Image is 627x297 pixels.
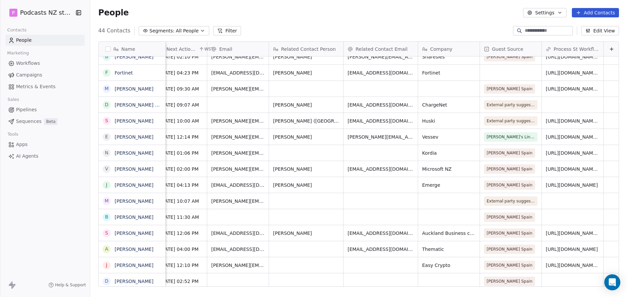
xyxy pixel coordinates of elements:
span: Kordia [422,150,476,156]
span: Marketing [4,48,32,58]
a: Help & Support [48,282,86,288]
div: S [105,230,108,237]
span: [PERSON_NAME] [273,182,339,188]
span: Huski [422,118,476,124]
div: B [105,53,108,60]
a: [PERSON_NAME] [115,198,153,204]
span: [DATE] 11:30 AM [159,214,203,220]
span: Podcasts NZ studio [20,8,74,17]
span: ChargeNet [422,102,476,108]
span: Name [121,46,135,52]
span: Related Contact Email [356,46,407,52]
span: Tools [5,129,21,139]
div: Next Action DueWST [155,42,207,56]
span: Contacts [4,25,29,35]
span: AI Agents [16,153,38,160]
span: [PERSON_NAME] [273,102,339,108]
span: [PERSON_NAME][EMAIL_ADDRESS][DOMAIN_NAME] [211,262,265,269]
div: grid [99,56,166,287]
span: [DATE] 12:10 PM [159,262,203,269]
span: [PERSON_NAME][EMAIL_ADDRESS][PERSON_NAME][DOMAIN_NAME] [348,134,414,140]
span: 44 Contacts [98,27,130,35]
span: People [16,37,32,44]
span: Vessev [422,134,476,140]
a: [PERSON_NAME] [115,231,153,236]
span: [EMAIL_ADDRESS][DOMAIN_NAME] [211,246,265,253]
span: Related Contact Person [281,46,336,52]
span: [EMAIL_ADDRESS][DOMAIN_NAME] [211,182,265,188]
span: Sequences [16,118,41,125]
span: [PERSON_NAME] [273,69,339,76]
a: [PERSON_NAME] [115,54,153,59]
div: Email [207,42,269,56]
span: [PERSON_NAME] Spain [487,182,532,188]
span: Campaigns [16,71,42,79]
span: Help & Support [55,282,86,288]
a: [PERSON_NAME] [115,166,153,172]
span: [PERSON_NAME][EMAIL_ADDRESS][DOMAIN_NAME] [348,53,414,60]
span: [DATE] 02:00 PM [159,166,203,172]
div: J [106,181,107,188]
span: Sharesies [422,53,476,60]
span: [DATE] 04:00 PM [159,246,203,253]
a: Workflows [5,58,85,69]
span: [EMAIL_ADDRESS][DOMAIN_NAME] [348,246,414,253]
span: [DATE] 12:14 PM [159,134,203,140]
div: M [105,85,109,92]
a: Metrics & Events [5,81,85,92]
a: [PERSON_NAME] [115,214,153,220]
span: [PERSON_NAME] [273,230,339,237]
span: [PERSON_NAME][EMAIL_ADDRESS][DOMAIN_NAME] [211,118,265,124]
div: D [105,101,109,108]
a: Campaigns [5,69,85,81]
span: Beta [44,118,57,125]
div: Open Intercom Messenger [604,274,620,290]
span: [DATE] 02:52 PM [159,278,203,285]
a: [PERSON_NAME] [115,118,153,124]
span: Workflows [16,60,40,67]
span: [PERSON_NAME][EMAIL_ADDRESS][DOMAIN_NAME] [211,86,265,92]
div: V [105,165,108,172]
span: External party suggestion [487,102,535,108]
div: A [105,246,108,253]
a: Apps [5,139,85,150]
span: [DATE] 02:10 PM [159,53,203,60]
span: [DATE] 09:30 AM [159,86,203,92]
div: S [105,117,108,124]
span: [DATE] 04:13 PM [159,182,203,188]
span: [DATE] 10:07 AM [159,198,203,204]
span: [EMAIL_ADDRESS][DOMAIN_NAME] [348,102,414,108]
a: [PERSON_NAME] [115,247,153,252]
span: Microsoft NZ [422,166,476,172]
span: [EMAIL_ADDRESS][DOMAIN_NAME] [211,230,265,237]
span: [EMAIL_ADDRESS][DOMAIN_NAME] [348,118,414,124]
div: Name [99,42,165,56]
span: [PERSON_NAME] [273,53,339,60]
a: People [5,35,85,46]
button: Add Contacts [572,8,619,17]
a: SequencesBeta [5,116,85,127]
span: [DATE] 10:00 AM [159,118,203,124]
span: [PERSON_NAME] Spain [487,86,532,92]
a: [URL][DOMAIN_NAME] [546,182,598,188]
div: Company [418,42,480,56]
div: N [105,149,108,156]
span: [PERSON_NAME] Spain [487,246,532,253]
span: [DATE] 04:23 PM [159,69,203,76]
a: [PERSON_NAME] [115,150,153,156]
span: [EMAIL_ADDRESS][DOMAIN_NAME] [348,230,414,237]
a: [PERSON_NAME] [115,279,153,284]
span: [DATE] 01:06 PM [159,150,203,156]
div: J [106,262,107,269]
span: [PERSON_NAME][EMAIL_ADDRESS][DOMAIN_NAME] [211,53,265,60]
span: [DATE] 09:07 AM [159,102,203,108]
div: M [105,197,109,204]
span: [PERSON_NAME] Spain [487,278,532,285]
span: [DATE] 12:06 PM [159,230,203,237]
span: Easy Crypto [422,262,476,269]
a: [PERSON_NAME] and [PERSON_NAME] [115,102,204,108]
span: [PERSON_NAME] Spain [487,262,532,269]
span: Metrics & Events [16,83,55,90]
span: Pipelines [16,106,37,113]
span: Guest Source [492,46,523,52]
